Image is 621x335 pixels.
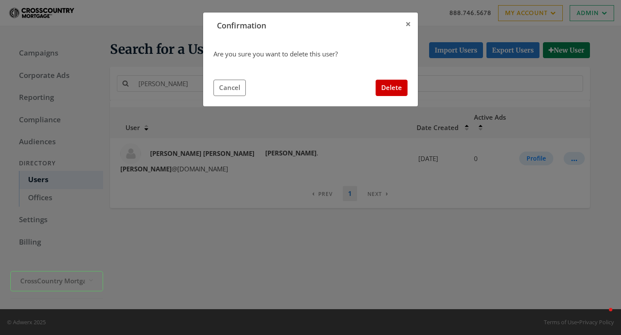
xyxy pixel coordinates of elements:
[20,276,85,285] span: CrossCountry Mortgage
[376,80,408,96] button: Delete
[592,306,612,326] iframe: Intercom live chat
[398,12,418,36] button: Close
[210,13,266,31] span: Confirmation
[213,49,408,59] div: Are you sure you want to delete this user?
[405,17,411,31] span: ×
[213,80,246,96] button: Cancel
[10,271,103,292] button: CrossCountry Mortgage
